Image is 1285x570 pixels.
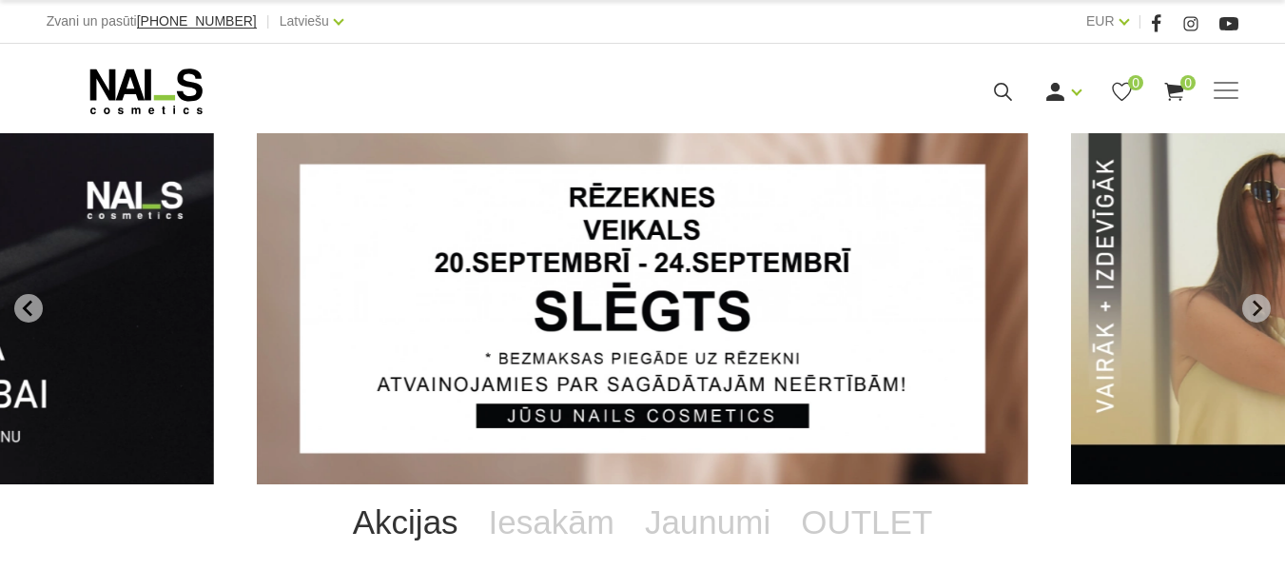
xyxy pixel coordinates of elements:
a: Akcijas [338,484,474,560]
button: Go to last slide [14,294,43,323]
a: Jaunumi [630,484,786,560]
a: Latviešu [280,10,329,32]
span: | [266,10,270,33]
span: 0 [1180,75,1196,90]
a: 0 [1162,80,1186,104]
a: OUTLET [786,484,947,560]
li: 1 of 13 [257,133,1028,484]
a: 0 [1110,80,1134,104]
span: | [1139,10,1142,33]
span: [PHONE_NUMBER] [137,13,257,29]
a: [PHONE_NUMBER] [137,14,257,29]
span: 0 [1128,75,1143,90]
a: EUR [1086,10,1115,32]
a: Iesakām [474,484,630,560]
div: Zvani un pasūti [47,10,257,33]
button: Next slide [1242,294,1271,323]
